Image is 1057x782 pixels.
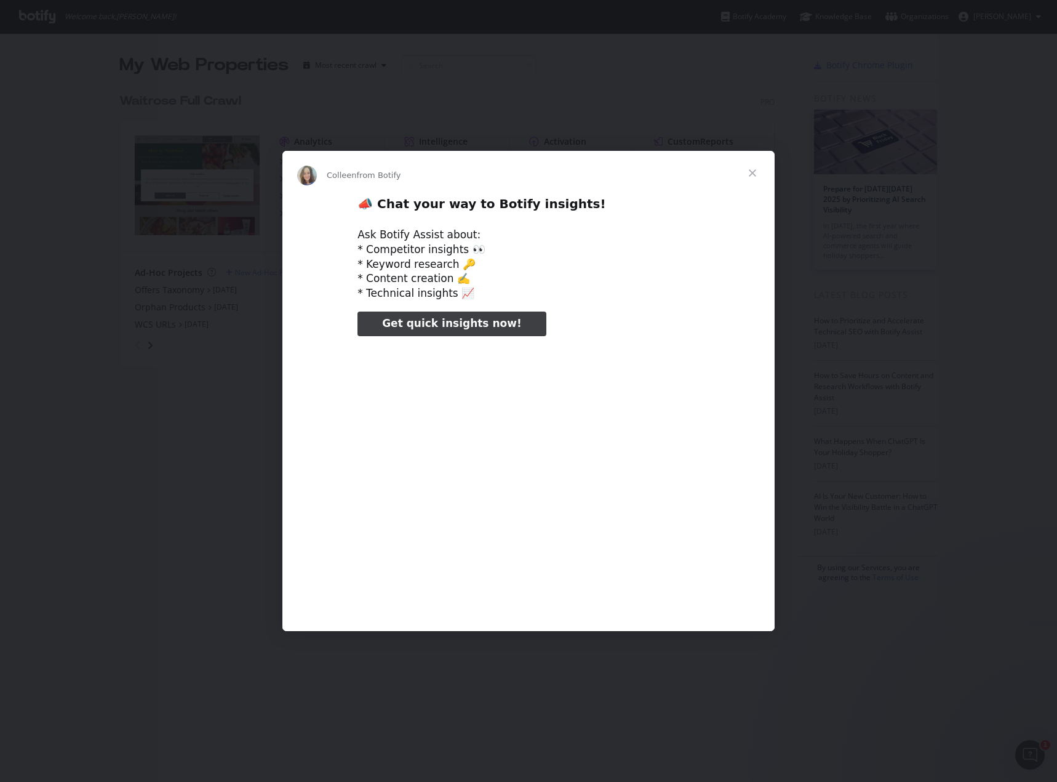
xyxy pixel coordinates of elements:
a: Get quick insights now! [357,312,546,336]
img: Profile image for Colleen [297,166,317,185]
span: Colleen [327,171,357,180]
video: Play video [272,347,785,603]
h2: 📣 Chat your way to Botify insights! [357,196,700,219]
span: Get quick insights now! [382,317,521,329]
span: from Botify [357,171,401,180]
div: Ask Botify Assist about: * Competitor insights 👀 * Keyword research 🔑 * Content creation ✍️ * Tec... [357,228,700,301]
span: Close [730,151,775,195]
